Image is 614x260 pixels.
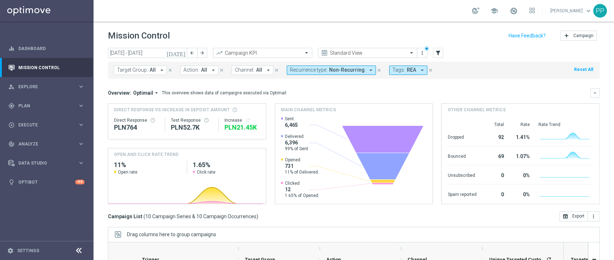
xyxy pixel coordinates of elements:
[376,66,382,74] button: close
[285,122,298,128] span: 6,465
[18,172,75,192] a: Optibot
[427,66,434,74] button: close
[8,46,85,51] button: equalizer Dashboard
[162,90,286,96] div: This overview shows data of campaigns executed via Optimail
[18,39,85,58] a: Dashboard
[8,141,85,147] button: track_changes Analyze keyboard_arrow_right
[588,211,600,221] button: more_vert
[219,68,224,73] i: close
[114,117,159,123] div: Direct Response
[18,123,78,127] span: Execute
[8,84,78,90] div: Explore
[512,169,529,180] div: 0%
[150,67,156,73] span: All
[285,180,318,186] span: Clicked
[447,107,505,113] h4: Other channel metrics
[256,67,262,73] span: All
[392,67,405,73] span: Tags:
[224,123,260,132] div: PLN21,452
[18,104,78,108] span: Plan
[318,48,417,58] ng-select: Standard View
[8,65,85,71] div: Mission Control
[108,31,170,41] h1: Mission Control
[201,67,207,73] span: All
[593,4,607,18] div: PP
[153,90,160,96] i: arrow_drop_down
[428,68,433,73] i: close
[8,179,15,185] i: lightbulb
[190,50,195,55] i: arrow_back
[274,68,279,73] i: close
[114,123,159,132] div: PLN764
[245,117,251,123] i: refresh
[285,116,298,122] span: Sent
[407,67,416,73] span: REA
[285,186,318,193] span: 12
[329,67,365,73] span: Non-Recurring
[168,68,173,73] i: close
[585,7,592,15] span: keyboard_arrow_down
[573,66,594,73] button: Reset All
[8,84,85,90] button: person_search Explore keyboard_arrow_right
[78,140,85,147] i: keyboard_arrow_right
[8,45,15,52] i: equalizer
[8,84,15,90] i: person_search
[8,160,78,166] div: Data Studio
[108,48,187,58] input: Select date range
[218,66,225,74] button: close
[75,180,85,184] div: +10
[8,39,85,58] div: Dashboard
[235,67,254,73] span: Channel:
[447,131,476,142] div: Dropped
[133,90,153,96] span: Optimail
[377,68,382,73] i: close
[8,103,85,109] div: gps_fixed Plan keyboard_arrow_right
[368,67,374,73] i: arrow_drop_down
[8,141,15,147] i: track_changes
[564,33,569,39] i: add
[8,103,78,109] div: Plan
[433,48,443,58] button: filter_alt
[538,122,593,127] div: Rate Trend
[447,188,476,200] div: Spam reported
[560,31,597,41] button: add Campaign
[509,33,546,38] input: Have Feedback?
[167,66,173,74] button: close
[287,66,376,75] button: Recurrence type: Non-Recurring arrow_drop_down
[131,90,162,96] button: Optimail arrow_drop_down
[285,169,318,175] span: 11% of Delivered
[285,163,318,169] span: 731
[490,7,498,15] span: school
[78,160,85,166] i: keyboard_arrow_right
[285,193,318,198] span: 1.65% of Opened
[108,213,258,220] h3: Campaign List
[512,131,529,142] div: 1.41%
[485,169,504,180] div: 0
[285,134,308,139] span: Delivered
[197,48,207,58] button: arrow_forward
[200,50,205,55] i: arrow_forward
[117,67,148,73] span: Target Group:
[8,103,15,109] i: gps_fixed
[290,67,327,73] span: Recurrence type:
[285,146,308,152] span: 99% of Sent
[573,33,593,38] span: Campaign
[389,66,427,75] button: Tags: REA arrow_drop_down
[144,213,145,220] span: (
[590,88,600,98] button: keyboard_arrow_down
[273,66,280,74] button: close
[114,66,167,75] button: Target Group: All arrow_drop_down
[563,214,568,219] i: open_in_browser
[18,142,78,146] span: Analyze
[550,5,593,16] a: [PERSON_NAME]keyboard_arrow_down
[424,46,429,51] div: There are unsaved changes
[18,58,85,77] a: Mission Control
[180,66,218,75] button: Action: All arrow_drop_down
[78,121,85,128] i: keyboard_arrow_right
[485,188,504,200] div: 0
[447,150,476,161] div: Bounced
[447,169,476,180] div: Unsubscribed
